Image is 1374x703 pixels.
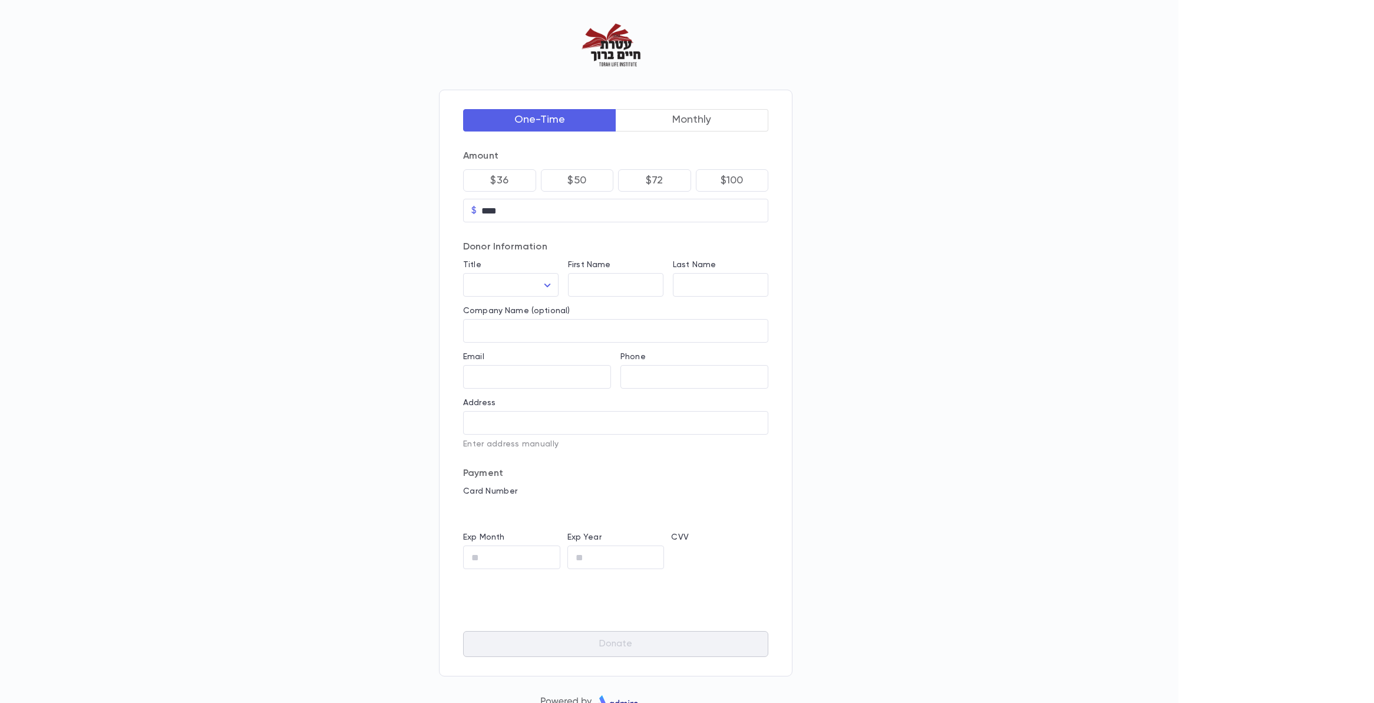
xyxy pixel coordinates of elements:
[579,19,653,72] img: Logo
[568,260,610,270] label: First Name
[463,169,536,192] button: $36
[696,169,769,192] button: $100
[463,352,484,362] label: Email
[567,175,586,186] p: $50
[541,169,614,192] button: $50
[463,241,768,253] p: Donor Information
[471,205,477,216] p: $
[463,487,768,496] p: Card Number
[463,306,570,316] label: Company Name (optional)
[620,352,646,362] label: Phone
[463,398,496,408] label: Address
[490,175,508,186] p: $36
[463,500,768,523] iframe: card
[463,109,616,132] button: One-Time
[463,533,504,542] label: Exp Month
[463,274,559,297] div: ​
[463,439,768,449] p: Enter address manually
[671,546,768,569] iframe: cvv
[721,175,744,186] p: $100
[671,533,768,542] p: CVV
[463,260,481,270] label: Title
[463,150,768,162] p: Amount
[646,175,663,186] p: $72
[673,260,716,270] label: Last Name
[618,169,691,192] button: $72
[567,533,602,542] label: Exp Year
[463,468,768,479] p: Payment
[616,109,769,132] button: Monthly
